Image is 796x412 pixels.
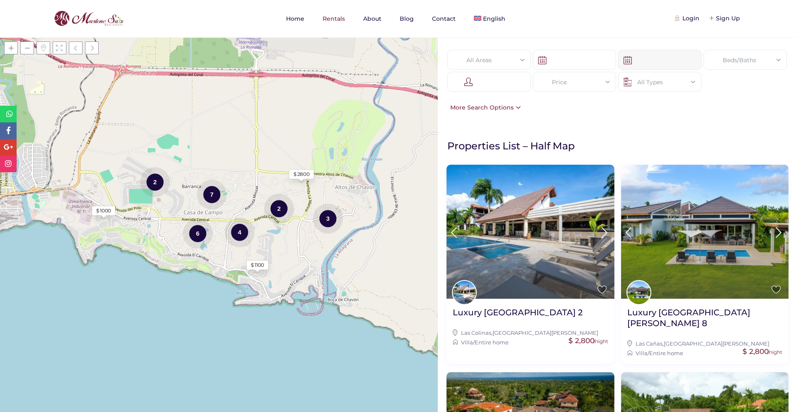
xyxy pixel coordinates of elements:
div: Price [539,72,609,92]
div: 2 [264,193,294,224]
div: 3 [313,203,343,234]
div: All Areas [454,50,524,70]
div: 4 [225,217,255,248]
div: / [627,349,783,358]
div: Beds/Baths [710,50,780,70]
a: Luxury [GEOGRAPHIC_DATA][PERSON_NAME] 8 [627,307,783,335]
img: Luxury Villa Cañas 8 [621,165,789,299]
div: , [627,339,783,348]
h2: Luxury [GEOGRAPHIC_DATA] 2 [453,307,582,318]
a: [GEOGRAPHIC_DATA][PERSON_NAME] [664,340,769,347]
div: $ 2800 [294,171,310,178]
span: English [483,15,505,22]
a: Luxury [GEOGRAPHIC_DATA] 2 [453,307,582,324]
a: Entire home [475,339,509,346]
div: $ 1000 [96,207,111,215]
a: Villa [636,350,648,356]
a: Las Cañas [636,340,663,347]
div: Login [676,14,699,23]
div: 7 [197,179,227,210]
h1: Properties List – Half Map [447,139,792,152]
div: , [453,328,608,337]
a: Villa [461,339,473,346]
div: / [453,338,608,347]
div: More Search Options [446,103,521,112]
div: All Types [625,72,695,92]
img: Luxury Villa Colinas 2 [447,165,614,299]
div: Sign Up [710,14,740,23]
img: logo [52,9,126,29]
div: $ 1100 [251,261,264,269]
div: 2 [140,166,170,197]
h2: Luxury [GEOGRAPHIC_DATA][PERSON_NAME] 8 [627,307,783,329]
a: Entire home [649,350,683,356]
div: Loading Maps [157,112,281,156]
a: [GEOGRAPHIC_DATA][PERSON_NAME] [493,329,598,336]
div: 6 [183,218,213,249]
a: Las Colinas [461,329,491,336]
